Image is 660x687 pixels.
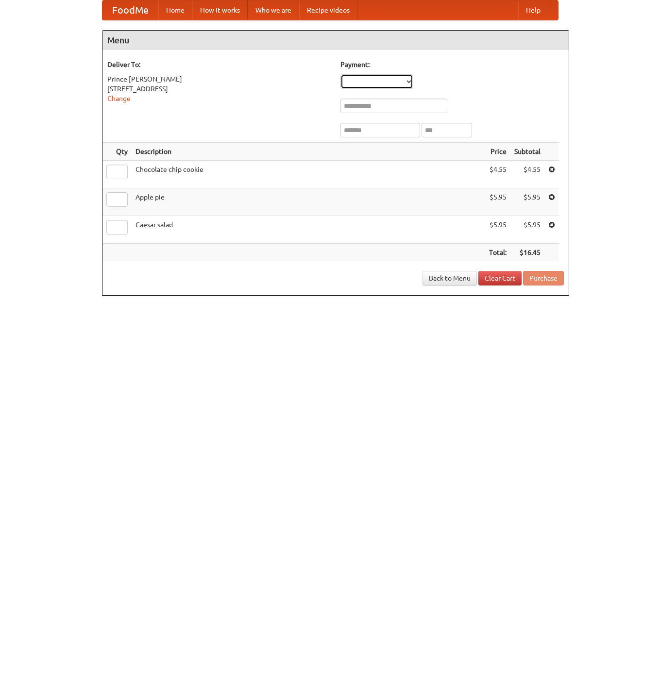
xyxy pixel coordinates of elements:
a: Clear Cart [478,271,522,285]
div: [STREET_ADDRESS] [107,84,331,94]
button: Purchase [523,271,564,285]
h5: Deliver To: [107,60,331,69]
td: Apple pie [132,188,485,216]
a: Home [158,0,192,20]
a: Who we are [248,0,299,20]
a: Recipe videos [299,0,357,20]
h4: Menu [102,31,569,50]
a: FoodMe [102,0,158,20]
td: Chocolate chip cookie [132,161,485,188]
td: Caesar salad [132,216,485,244]
th: Subtotal [510,143,544,161]
th: Description [132,143,485,161]
td: $4.55 [510,161,544,188]
th: Price [485,143,510,161]
h5: Payment: [340,60,564,69]
a: Help [518,0,548,20]
td: $5.95 [485,216,510,244]
th: Total: [485,244,510,262]
a: Back to Menu [423,271,477,285]
td: $4.55 [485,161,510,188]
td: $5.95 [510,188,544,216]
th: Qty [102,143,132,161]
a: Change [107,95,131,102]
td: $5.95 [485,188,510,216]
th: $16.45 [510,244,544,262]
div: Prince [PERSON_NAME] [107,74,331,84]
a: How it works [192,0,248,20]
td: $5.95 [510,216,544,244]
